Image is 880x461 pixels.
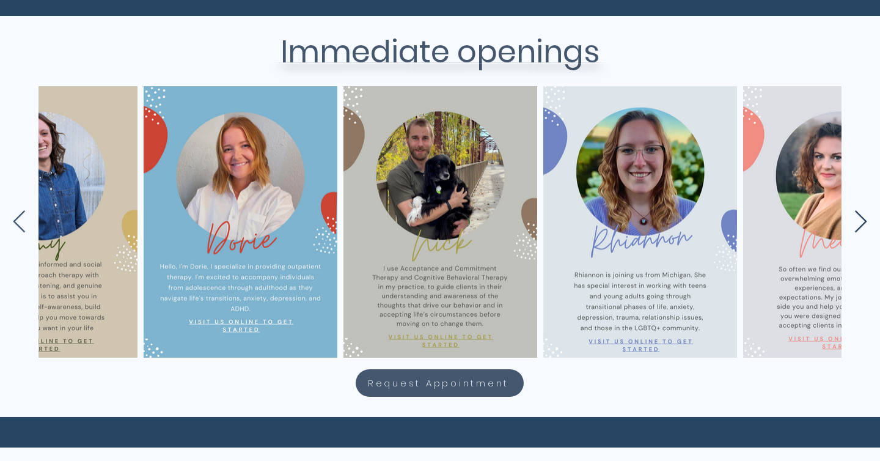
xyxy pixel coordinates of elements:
h2: Immediate openings [141,29,739,75]
img: Nick [343,86,537,358]
button: Next Item [854,210,868,234]
span: Request Appointment [368,376,509,390]
img: Dorie.png [144,86,337,358]
img: Rhiannon [543,86,737,358]
button: Previous Item [12,210,26,234]
a: Request Appointment [356,369,524,397]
